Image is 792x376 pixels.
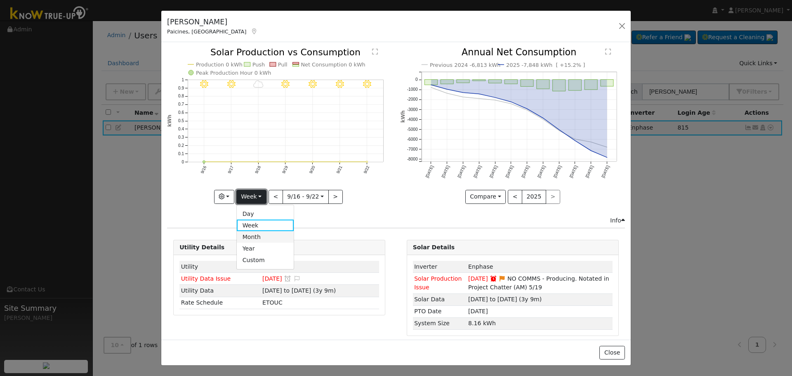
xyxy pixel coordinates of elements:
rect: onclick="" [504,80,517,84]
i: 9/22 - Clear [363,80,371,88]
text: -8000 [407,157,417,161]
circle: onclick="" [461,95,464,99]
span: [DATE] [468,275,488,282]
circle: onclick="" [525,107,528,111]
text: [DATE] [441,165,450,179]
button: Week [236,190,266,204]
text: 9/18 [254,165,262,175]
span: ID: 7430211, authorized: 04/19/22 [262,263,278,270]
text:  [605,49,611,55]
text: [DATE] [568,165,578,179]
circle: onclick="" [230,161,232,163]
button: Compare [465,190,506,204]
text: Push [252,61,265,68]
rect: onclick="" [601,80,613,86]
circle: onclick="" [589,149,592,152]
circle: onclick="" [605,146,608,149]
td: Solar Data [413,293,467,305]
rect: onclick="" [521,80,533,87]
rect: onclick="" [488,80,501,83]
i: 9/21 - MostlyClear [336,80,344,88]
text: 0.3 [178,135,184,140]
text: [DATE] [488,165,498,179]
text: 0.5 [178,119,184,123]
text: -4000 [407,117,417,122]
rect: onclick="" [424,80,437,85]
text:  [372,48,378,55]
rect: onclick="" [568,80,581,91]
a: Year [237,243,294,254]
circle: onclick="" [589,141,592,144]
circle: onclick="" [573,139,577,142]
text: 0 [415,78,417,82]
text: 0.1 [178,151,184,156]
span: Paicines, [GEOGRAPHIC_DATA] [167,28,246,35]
text: -2000 [407,97,417,102]
td: Utility Data [179,285,261,297]
text: -3000 [407,107,417,112]
text: Peak Production Hour 0 kWh [196,70,271,76]
text: 9/21 [336,165,343,175]
text: -6000 [407,137,417,142]
text: 9/16 [200,165,207,175]
text: 0.6 [178,111,184,115]
td: PTO Date [413,305,467,317]
button: 9/16 - 9/22 [283,190,329,204]
button: < [269,190,283,204]
circle: onclick="" [339,161,341,163]
rect: onclick="" [457,80,469,83]
text: -1000 [407,87,417,92]
span: [DATE] to [DATE] (3y 9m) [468,296,542,303]
text: [DATE] [424,165,434,179]
circle: onclick="" [525,109,528,112]
circle: onclick="" [493,99,497,102]
circle: onclick="" [573,138,577,141]
circle: onclick="" [509,102,512,106]
circle: onclick="" [541,116,544,120]
circle: onclick="" [366,161,368,163]
text: kWh [167,115,172,127]
i: 9/19 - MostlyClear [281,80,290,88]
span: 8.16 kWh [468,320,496,326]
circle: onclick="" [445,92,448,95]
a: Snooze expired 06/19/2025 [490,275,497,282]
h5: [PERSON_NAME] [167,17,258,27]
button: > [328,190,343,204]
text: Production 0 kWh [196,61,243,68]
text: [DATE] [585,165,594,179]
td: System Size [413,317,467,329]
i: 9/16 - Clear [200,80,208,88]
td: Utility [179,261,261,273]
rect: onclick="" [552,80,565,91]
text: Annual Net Consumption [462,47,577,58]
text: Solar Production vs Consumption [210,47,361,57]
text: [DATE] [537,165,547,179]
text: -7000 [407,147,417,151]
text: 9/22 [363,165,370,175]
text: Previous 2024 -6,813 kWh [430,62,501,68]
text: 9/17 [227,165,234,175]
span: [DATE] [262,275,282,282]
text: 0.7 [178,102,184,107]
circle: onclick="" [445,88,448,91]
text: 0.9 [178,86,184,90]
button: < [508,190,522,204]
circle: onclick="" [285,161,286,163]
i: 9/17 - Clear [227,80,236,88]
text: [DATE] [601,165,610,179]
text: [DATE] [473,165,483,179]
text: Pull [278,61,288,68]
text: [DATE] [504,165,514,179]
a: Week [237,220,294,231]
strong: Solar Details [413,244,455,251]
span: D [262,299,283,306]
rect: onclick="" [585,80,597,90]
circle: onclick="" [509,100,512,104]
circle: onclick="" [477,97,481,100]
circle: onclick="" [257,161,259,163]
a: Month [237,231,294,243]
circle: onclick="" [429,83,432,87]
span: [DATE] [468,308,488,315]
a: Snooze this issue [284,275,292,282]
button: Close [599,346,625,360]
